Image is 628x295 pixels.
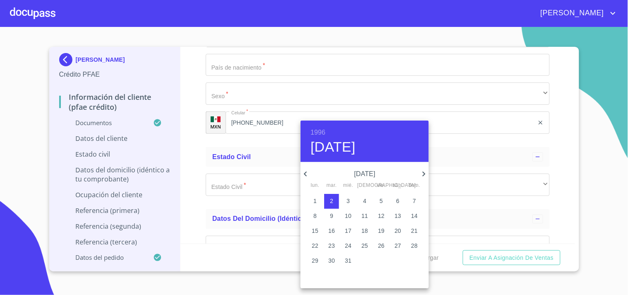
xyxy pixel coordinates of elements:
[390,224,405,239] button: 20
[345,242,351,250] p: 24
[380,197,383,205] p: 5
[308,181,322,190] span: lun.
[396,197,399,205] p: 6
[407,239,422,254] button: 28
[357,239,372,254] button: 25
[345,212,351,220] p: 10
[357,194,372,209] button: 4
[341,209,356,224] button: 10
[361,227,368,235] p: 18
[324,254,339,268] button: 30
[374,224,389,239] button: 19
[308,209,322,224] button: 8
[378,212,385,220] p: 12
[357,181,372,190] span: [DEMOGRAPHIC_DATA].
[324,181,339,190] span: mar.
[330,212,333,220] p: 9
[345,256,351,265] p: 31
[390,181,405,190] span: sáb.
[357,224,372,239] button: 18
[407,209,422,224] button: 14
[407,181,422,190] span: dom.
[390,209,405,224] button: 13
[341,194,356,209] button: 3
[308,254,322,268] button: 29
[308,224,322,239] button: 15
[378,227,385,235] p: 19
[345,227,351,235] p: 17
[361,242,368,250] p: 25
[357,209,372,224] button: 11
[341,224,356,239] button: 17
[328,227,335,235] p: 16
[395,227,401,235] p: 20
[395,242,401,250] p: 27
[341,239,356,254] button: 24
[341,254,356,268] button: 31
[361,212,368,220] p: 11
[313,197,317,205] p: 1
[308,239,322,254] button: 22
[395,212,401,220] p: 13
[341,181,356,190] span: mié.
[310,127,325,138] button: 1996
[312,227,318,235] p: 15
[407,224,422,239] button: 21
[378,242,385,250] p: 26
[374,209,389,224] button: 12
[346,197,350,205] p: 3
[324,194,339,209] button: 2
[407,194,422,209] button: 7
[312,242,318,250] p: 22
[330,197,333,205] p: 2
[374,194,389,209] button: 5
[328,242,335,250] p: 23
[324,209,339,224] button: 9
[308,194,322,209] button: 1
[413,197,416,205] p: 7
[390,194,405,209] button: 6
[324,239,339,254] button: 23
[374,181,389,190] span: vie.
[324,224,339,239] button: 16
[310,138,356,156] button: [DATE]
[411,242,418,250] p: 28
[374,239,389,254] button: 26
[411,227,418,235] p: 21
[313,212,317,220] p: 8
[390,239,405,254] button: 27
[411,212,418,220] p: 14
[312,256,318,265] p: 29
[328,256,335,265] p: 30
[363,197,366,205] p: 4
[310,169,419,179] p: [DATE]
